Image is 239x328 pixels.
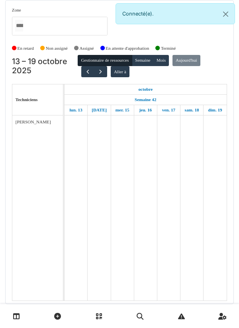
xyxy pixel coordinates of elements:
a: 14 octobre 2025 [90,105,109,115]
span: [PERSON_NAME] [16,119,51,124]
a: Semaine 42 [133,95,158,105]
a: 16 octobre 2025 [137,105,154,115]
a: 13 octobre 2025 [67,105,84,115]
span: Techniciens [16,97,38,102]
button: Gestionnaire de ressources [78,55,132,66]
label: Non assigné [46,45,68,52]
h2: 13 – 19 octobre 2025 [12,57,78,76]
a: 19 octobre 2025 [206,105,224,115]
a: 15 octobre 2025 [114,105,131,115]
button: Précédent [81,66,94,78]
label: En retard [18,45,34,52]
button: Close [217,4,235,25]
button: Semaine [132,55,154,66]
input: Tous [15,20,23,31]
a: 18 octobre 2025 [183,105,201,115]
a: 17 octobre 2025 [160,105,178,115]
label: En attente d'approbation [106,45,149,52]
div: Connecté(e). [116,3,235,24]
label: Terminé [161,45,176,52]
button: Aller à [111,66,129,77]
a: 13 octobre 2025 [136,84,155,94]
button: Suivant [94,66,107,78]
button: Aujourd'hui [172,55,200,66]
button: Mois [153,55,169,66]
label: Assigné [80,45,94,52]
label: Zone [12,7,21,14]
